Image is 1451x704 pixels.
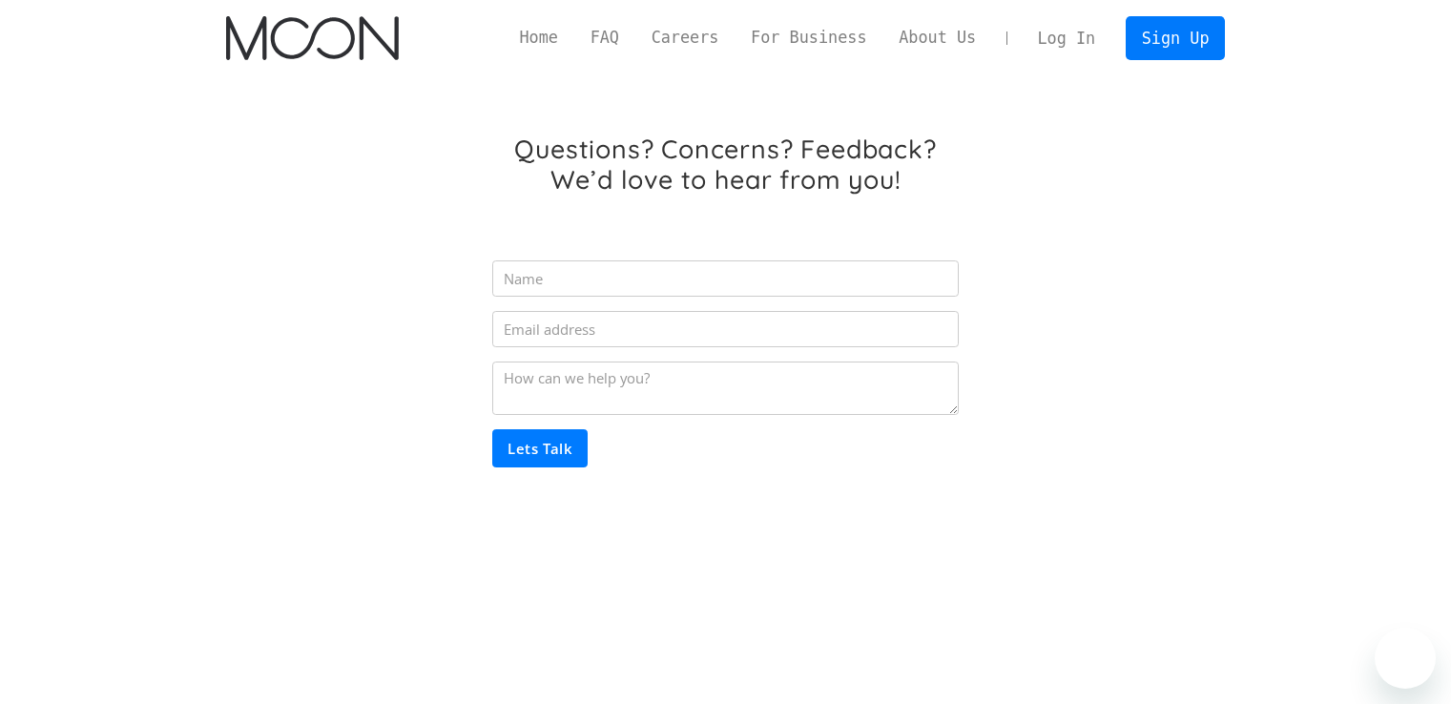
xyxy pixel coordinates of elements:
[492,247,958,467] form: Email Form
[735,26,882,50] a: For Business
[635,26,735,50] a: Careers
[492,311,958,347] input: Email address
[226,16,399,60] a: home
[1375,628,1436,689] iframe: Кнопка запуска окна обмена сообщениями
[492,260,958,297] input: Name
[1022,17,1111,59] a: Log In
[226,16,399,60] img: Moon Logo
[574,26,635,50] a: FAQ
[882,26,992,50] a: About Us
[504,26,574,50] a: Home
[492,429,588,467] input: Lets Talk
[492,134,958,195] h1: Questions? Concerns? Feedback? We’d love to hear from you!
[1126,16,1225,59] a: Sign Up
